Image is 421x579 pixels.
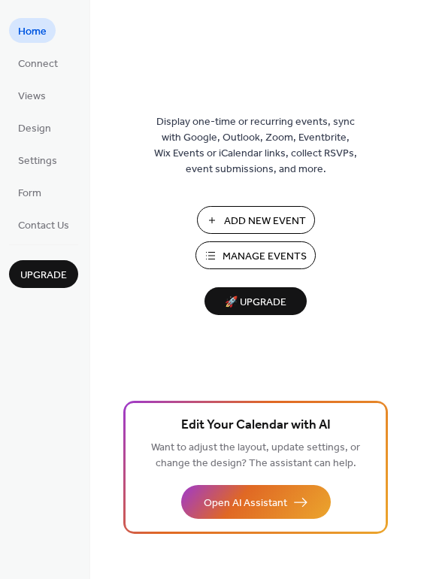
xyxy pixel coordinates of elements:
[9,180,50,205] a: Form
[151,438,360,474] span: Want to adjust the layout, update settings, or change the design? The assistant can help.
[181,485,331,519] button: Open AI Assistant
[18,218,69,234] span: Contact Us
[20,268,67,283] span: Upgrade
[18,121,51,137] span: Design
[18,24,47,40] span: Home
[204,287,307,315] button: 🚀 Upgrade
[18,153,57,169] span: Settings
[195,241,316,269] button: Manage Events
[18,89,46,105] span: Views
[18,56,58,72] span: Connect
[9,115,60,140] a: Design
[197,206,315,234] button: Add New Event
[9,83,55,108] a: Views
[204,496,287,511] span: Open AI Assistant
[154,114,357,177] span: Display one-time or recurring events, sync with Google, Outlook, Zoom, Eventbrite, Wix Events or ...
[9,147,66,172] a: Settings
[214,293,298,313] span: 🚀 Upgrade
[9,260,78,288] button: Upgrade
[9,50,67,75] a: Connect
[9,18,56,43] a: Home
[181,415,331,436] span: Edit Your Calendar with AI
[224,214,306,229] span: Add New Event
[223,249,307,265] span: Manage Events
[18,186,41,202] span: Form
[9,212,78,237] a: Contact Us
